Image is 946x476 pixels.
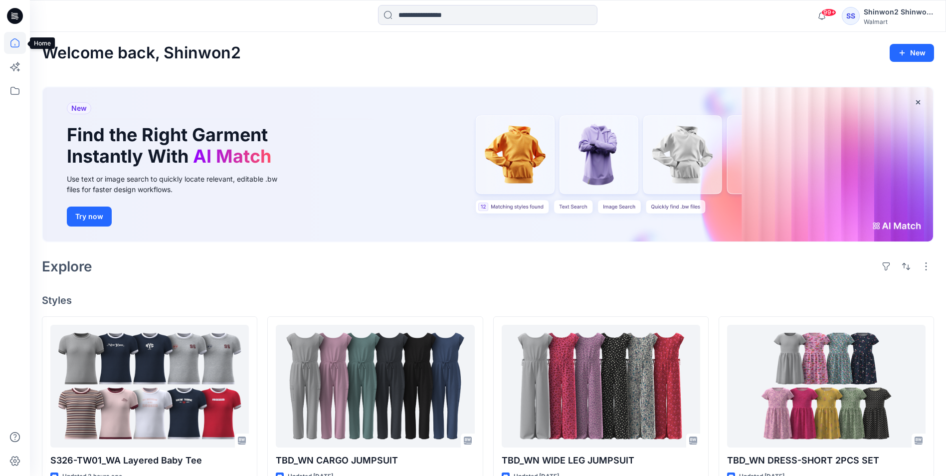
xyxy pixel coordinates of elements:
[821,8,836,16] span: 99+
[864,18,934,25] div: Walmart
[276,454,474,468] p: TBD_WN CARGO JUMPSUIT
[50,325,249,447] a: S326-TW01_WA Layered Baby Tee
[42,258,92,274] h2: Explore
[864,6,934,18] div: Shinwon2 Shinwon2
[727,454,926,468] p: TBD_WN DRESS-SHORT 2PCS SET
[276,325,474,447] a: TBD_WN CARGO JUMPSUIT
[67,124,276,167] h1: Find the Right Garment Instantly With
[42,294,934,306] h4: Styles
[502,454,700,468] p: TBD_WN WIDE LEG JUMPSUIT
[67,207,112,227] button: Try now
[842,7,860,25] div: SS
[50,454,249,468] p: S326-TW01_WA Layered Baby Tee
[727,325,926,447] a: TBD_WN DRESS-SHORT 2PCS SET
[71,102,87,114] span: New
[42,44,241,62] h2: Welcome back, Shinwon2
[67,174,291,195] div: Use text or image search to quickly locate relevant, editable .bw files for faster design workflows.
[890,44,934,62] button: New
[193,145,271,167] span: AI Match
[502,325,700,447] a: TBD_WN WIDE LEG JUMPSUIT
